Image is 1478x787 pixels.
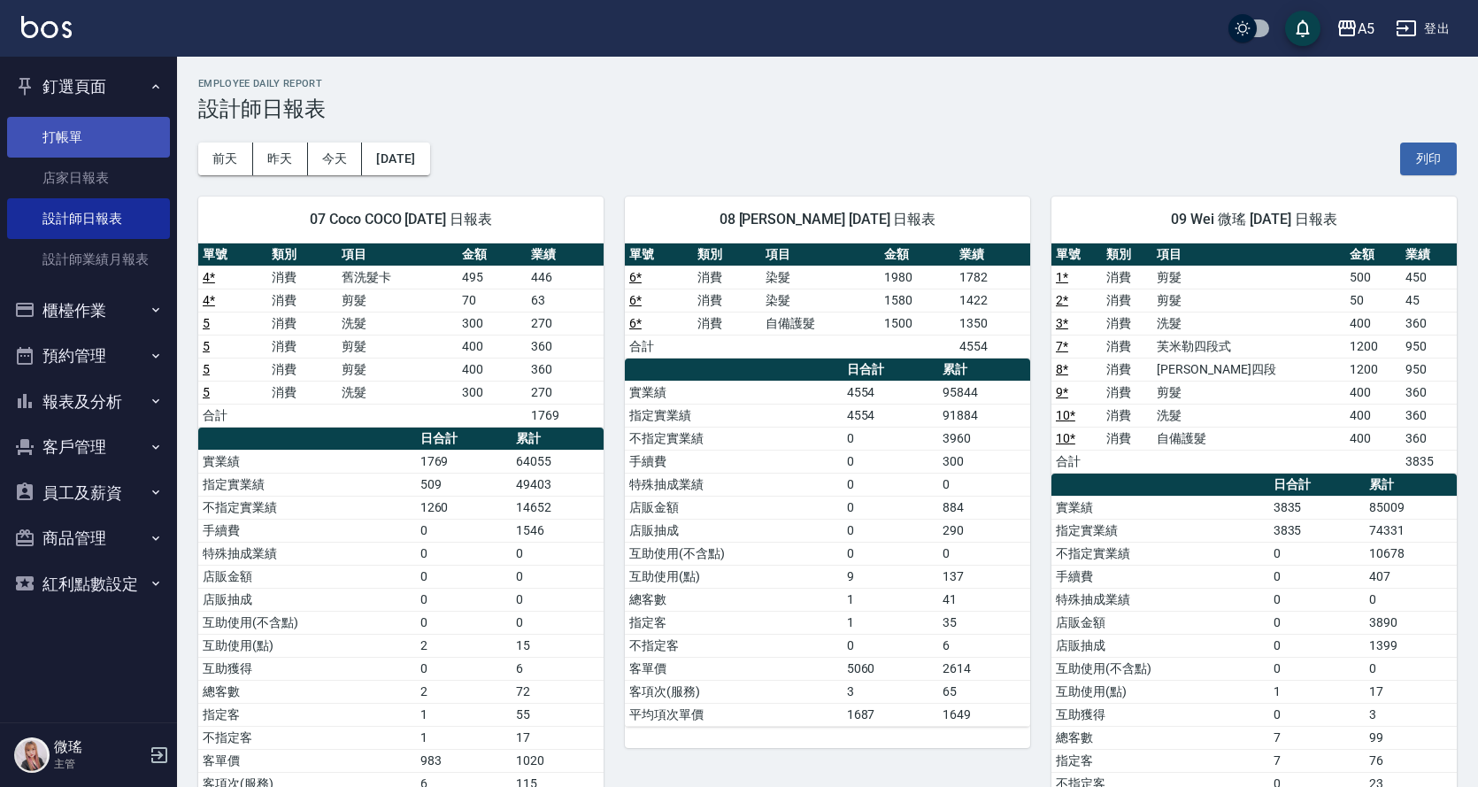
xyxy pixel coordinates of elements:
td: 72 [512,680,604,703]
td: 300 [458,312,527,335]
button: 登出 [1389,12,1457,45]
td: 41 [938,588,1030,611]
td: 0 [843,542,938,565]
a: 5 [203,362,210,376]
td: 指定實業績 [1051,519,1269,542]
td: 6 [512,657,604,680]
td: 消費 [267,381,336,404]
td: 店販抽成 [1051,634,1269,657]
td: 店販金額 [198,565,416,588]
a: 5 [203,385,210,399]
h2: Employee Daily Report [198,78,1457,89]
th: 累計 [1365,474,1457,497]
td: 染髮 [761,266,880,289]
td: 消費 [693,312,761,335]
td: 85009 [1365,496,1457,519]
td: 360 [1401,427,1457,450]
td: 洗髮 [337,312,458,335]
td: 360 [1401,404,1457,427]
td: 400 [1345,404,1401,427]
td: 消費 [1102,358,1152,381]
td: 2614 [938,657,1030,680]
td: 剪髮 [337,289,458,312]
td: 1 [416,703,512,726]
td: 1687 [843,703,938,726]
th: 累計 [512,428,604,451]
td: 0 [1269,703,1365,726]
td: 360 [1401,312,1457,335]
td: 45 [1401,289,1457,312]
table: a dense table [198,243,604,428]
td: 1 [843,611,938,634]
td: 互助使用(不含點) [625,542,843,565]
a: 5 [203,339,210,353]
td: 店販金額 [625,496,843,519]
td: 950 [1401,335,1457,358]
td: 指定客 [198,703,416,726]
td: 4554 [843,404,938,427]
table: a dense table [1051,243,1457,474]
button: 前天 [198,143,253,175]
td: 1 [843,588,938,611]
td: 芙米勒四段式 [1152,335,1345,358]
td: 0 [843,496,938,519]
td: 3835 [1269,496,1365,519]
td: 76 [1365,749,1457,772]
td: 14652 [512,496,604,519]
td: 1 [416,726,512,749]
a: 設計師日報表 [7,198,170,239]
td: 客單價 [198,749,416,772]
a: 店家日報表 [7,158,170,198]
td: 91884 [938,404,1030,427]
td: 10678 [1365,542,1457,565]
td: 手續費 [1051,565,1269,588]
button: 商品管理 [7,515,170,561]
td: 平均項次單價 [625,703,843,726]
td: 消費 [1102,266,1152,289]
td: 互助使用(點) [625,565,843,588]
td: 63 [527,289,604,312]
td: 2 [416,634,512,657]
td: 0 [1365,657,1457,680]
td: 手續費 [625,450,843,473]
td: 270 [527,312,604,335]
th: 金額 [1345,243,1401,266]
td: 360 [1401,381,1457,404]
td: 店販抽成 [625,519,843,542]
td: 0 [1269,634,1365,657]
td: 400 [458,358,527,381]
td: 446 [527,266,604,289]
td: 884 [938,496,1030,519]
th: 單號 [1051,243,1102,266]
td: 不指定實業績 [625,427,843,450]
td: 1546 [512,519,604,542]
td: 自備護髮 [1152,427,1345,450]
td: 特殊抽成業績 [1051,588,1269,611]
button: A5 [1329,11,1382,47]
th: 單號 [198,243,267,266]
td: 65 [938,680,1030,703]
td: 1500 [880,312,955,335]
td: 客項次(服務) [625,680,843,703]
td: 137 [938,565,1030,588]
td: 店販金額 [1051,611,1269,634]
td: 剪髮 [337,358,458,381]
td: 0 [1269,611,1365,634]
td: 450 [1401,266,1457,289]
td: 3960 [938,427,1030,450]
button: [DATE] [362,143,429,175]
span: 09 Wei 微瑤 [DATE] 日報表 [1073,211,1436,228]
th: 項目 [761,243,880,266]
button: 紅利點數設定 [7,561,170,607]
th: 累計 [938,359,1030,382]
td: 4554 [955,335,1030,358]
th: 業績 [527,243,604,266]
td: 剪髮 [337,335,458,358]
td: 0 [1365,588,1457,611]
th: 項目 [1152,243,1345,266]
td: 0 [1269,657,1365,680]
td: 3 [843,680,938,703]
td: 特殊抽成業績 [625,473,843,496]
th: 類別 [267,243,336,266]
td: 0 [512,611,604,634]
